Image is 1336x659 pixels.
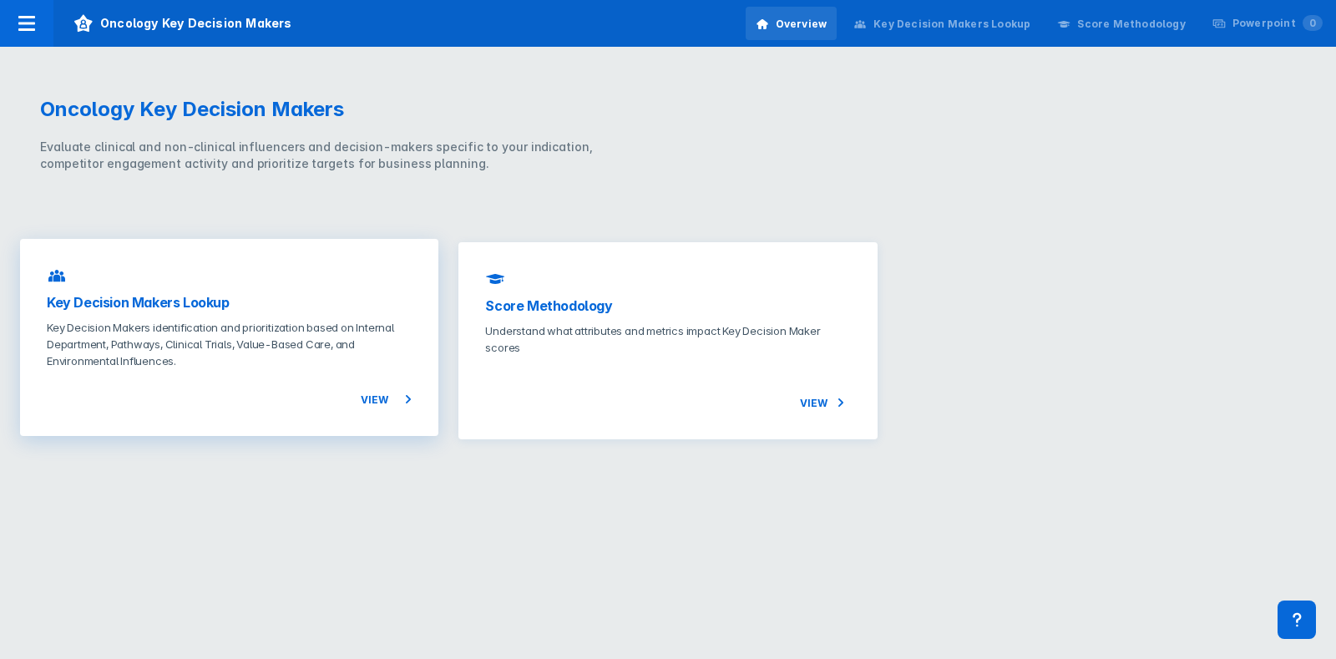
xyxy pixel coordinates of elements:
[40,97,648,122] h1: Oncology Key Decision Makers
[40,139,648,172] div: Evaluate clinical and non-clinical influencers and decision-makers specific to your indication, c...
[1047,7,1195,40] a: Score Methodology
[47,319,412,369] p: Key Decision Makers identification and prioritization based on Internal Department, Pathways, Cli...
[485,296,850,316] h3: Score Methodology
[485,322,850,356] p: Understand what attributes and metrics impact Key Decision Maker scores
[1077,17,1185,32] div: Score Methodology
[361,389,412,409] span: View
[873,17,1030,32] div: Key Decision Makers Lookup
[1303,15,1323,31] span: 0
[458,242,877,439] a: Score MethodologyUnderstand what attributes and metrics impact Key Decision Maker scoresView
[746,7,838,40] a: Overview
[843,7,1040,40] a: Key Decision Makers Lookup
[47,292,412,312] h3: Key Decision Makers Lookup
[1232,16,1323,31] div: Powerpoint
[1278,601,1316,639] div: Contact Support
[800,393,851,413] span: View
[20,239,438,436] a: Key Decision Makers LookupKey Decision Makers identification and prioritization based on Internal...
[776,17,827,32] div: Overview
